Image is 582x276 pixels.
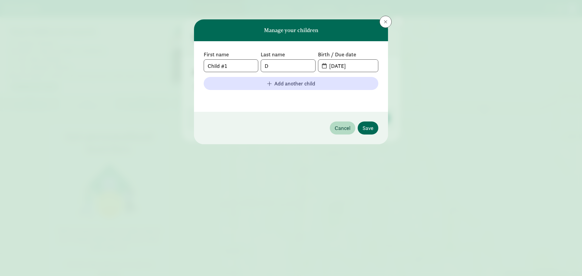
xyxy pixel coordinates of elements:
button: Cancel [330,121,355,135]
span: Save [363,124,373,132]
input: MM-DD-YYYY [326,60,378,72]
h6: Manage your children [264,27,318,33]
label: Birth / Due date [318,51,378,58]
span: Cancel [335,124,350,132]
label: Last name [261,51,315,58]
span: Add another child [274,79,315,88]
button: Save [358,121,378,135]
button: Add another child [204,77,378,90]
label: First name [204,51,258,58]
